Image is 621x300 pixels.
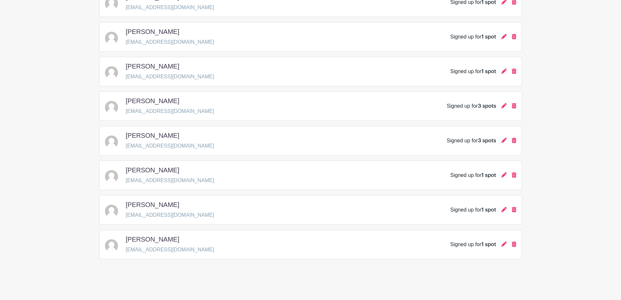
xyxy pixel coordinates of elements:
img: default-ce2991bfa6775e67f084385cd625a349d9dcbb7a52a09fb2fda1e96e2d18dcdb.png [105,170,118,183]
img: default-ce2991bfa6775e67f084385cd625a349d9dcbb7a52a09fb2fda1e96e2d18dcdb.png [105,32,118,45]
p: [EMAIL_ADDRESS][DOMAIN_NAME] [126,73,214,81]
h5: [PERSON_NAME] [126,28,179,36]
div: Signed up for [450,171,496,179]
p: [EMAIL_ADDRESS][DOMAIN_NAME] [126,4,214,11]
img: default-ce2991bfa6775e67f084385cd625a349d9dcbb7a52a09fb2fda1e96e2d18dcdb.png [105,239,118,252]
h5: [PERSON_NAME] [126,166,179,174]
div: Signed up for [450,241,496,248]
p: [EMAIL_ADDRESS][DOMAIN_NAME] [126,107,214,115]
p: [EMAIL_ADDRESS][DOMAIN_NAME] [126,38,214,46]
img: default-ce2991bfa6775e67f084385cd625a349d9dcbb7a52a09fb2fda1e96e2d18dcdb.png [105,66,118,79]
div: Signed up for [450,33,496,41]
h5: [PERSON_NAME] [126,235,179,243]
span: 3 spots [478,103,496,109]
span: 1 spot [481,69,496,74]
p: [EMAIL_ADDRESS][DOMAIN_NAME] [126,177,214,184]
img: default-ce2991bfa6775e67f084385cd625a349d9dcbb7a52a09fb2fda1e96e2d18dcdb.png [105,135,118,149]
h5: [PERSON_NAME] [126,201,179,209]
span: 1 spot [481,173,496,178]
div: Signed up for [447,102,496,110]
h5: [PERSON_NAME] [126,62,179,70]
img: default-ce2991bfa6775e67f084385cd625a349d9dcbb7a52a09fb2fda1e96e2d18dcdb.png [105,101,118,114]
span: 3 spots [478,138,496,143]
span: 1 spot [481,34,496,39]
p: [EMAIL_ADDRESS][DOMAIN_NAME] [126,246,214,254]
h5: [PERSON_NAME] [126,132,179,139]
span: 1 spot [481,242,496,247]
h5: [PERSON_NAME] [126,97,179,105]
img: default-ce2991bfa6775e67f084385cd625a349d9dcbb7a52a09fb2fda1e96e2d18dcdb.png [105,205,118,218]
div: Signed up for [450,68,496,75]
p: [EMAIL_ADDRESS][DOMAIN_NAME] [126,211,214,219]
div: Signed up for [447,137,496,145]
div: Signed up for [450,206,496,214]
p: [EMAIL_ADDRESS][DOMAIN_NAME] [126,142,214,150]
span: 1 spot [481,207,496,213]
